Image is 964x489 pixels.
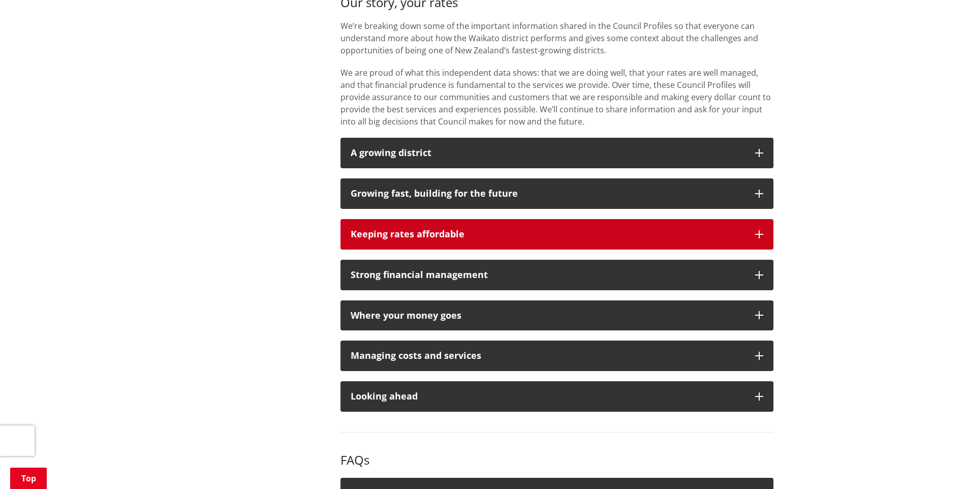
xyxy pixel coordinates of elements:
a: Top [10,468,47,489]
strong: A growing district [351,146,431,159]
p: We’re breaking down some of the important information shared in the Council Profiles so that ever... [340,20,773,56]
button: Growing fast, building for the future [340,178,773,209]
div: Where your money goes [351,311,745,321]
div: Managing costs and services [351,351,745,361]
p: We are proud of what this independent data shows: that we are doing well, that your rates are wel... [340,67,773,128]
button: Strong financial management [340,260,773,290]
button: Keeping rates affordable [340,219,773,250]
div: Keeping rates affordable [351,229,745,239]
div: Growing fast, building for the future [351,189,745,199]
button: Where your money goes [340,300,773,331]
iframe: Messenger Launcher [917,446,954,483]
h3: FAQs [340,453,773,468]
button: Looking ahead [340,381,773,412]
button: A growing district [340,138,773,168]
div: Looking ahead [351,391,745,402]
div: Strong financial management [351,270,745,280]
button: Managing costs and services [340,341,773,371]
